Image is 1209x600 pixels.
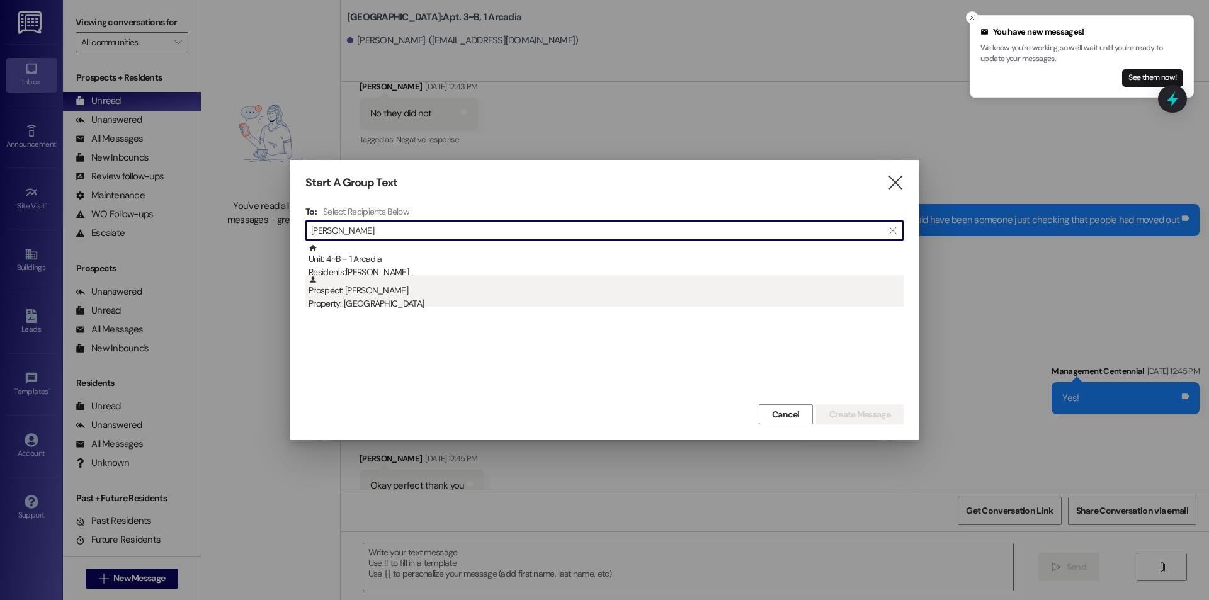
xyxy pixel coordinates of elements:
button: See them now! [1122,69,1183,87]
i:  [887,176,904,190]
button: Cancel [759,404,813,424]
div: Residents: [PERSON_NAME] [309,266,904,279]
span: Cancel [772,408,800,421]
div: Property: [GEOGRAPHIC_DATA] [309,297,904,310]
div: Unit: 4~B - 1 ArcadiaResidents:[PERSON_NAME] [305,244,904,275]
i:  [889,225,896,235]
button: Create Message [816,404,904,424]
div: You have new messages! [980,26,1183,38]
div: Unit: 4~B - 1 Arcadia [309,244,904,280]
h4: Select Recipients Below [323,206,409,217]
h3: Start A Group Text [305,176,397,190]
span: Create Message [829,408,890,421]
h3: To: [305,206,317,217]
div: Prospect: [PERSON_NAME]Property: [GEOGRAPHIC_DATA] [305,275,904,307]
button: Close toast [966,11,979,24]
div: Prospect: [PERSON_NAME] [309,275,904,311]
input: Search for any contact or apartment [311,222,883,239]
p: We know you're working, so we'll wait until you're ready to update your messages. [980,43,1183,65]
button: Clear text [883,221,903,240]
